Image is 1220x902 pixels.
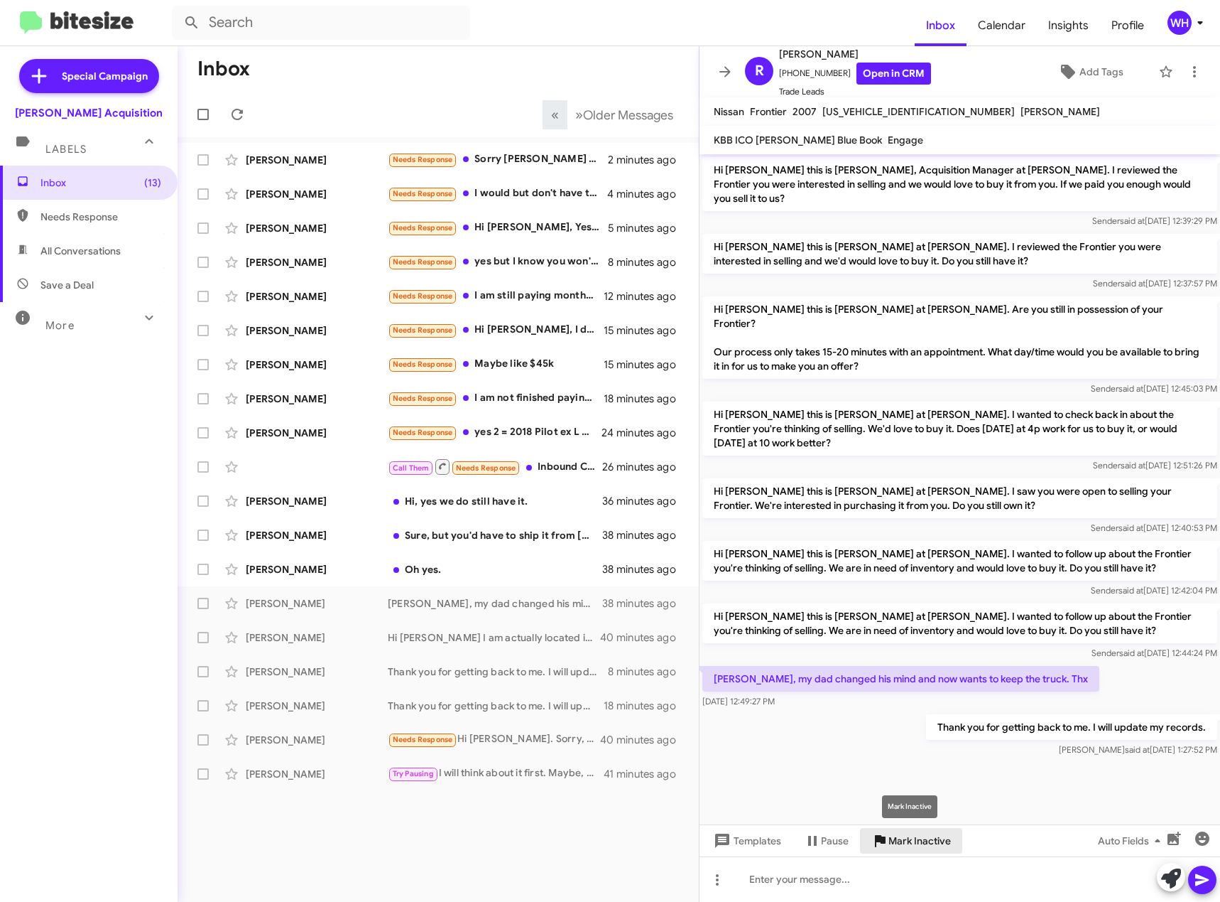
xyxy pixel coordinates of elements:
[393,257,453,267] span: Needs Response
[246,153,388,167] div: [PERSON_NAME]
[1028,59,1152,85] button: Add Tags
[607,187,687,201] div: 4 minutes ago
[1079,59,1123,85] span: Add Tags
[246,255,388,269] div: [PERSON_NAME]
[393,735,453,744] span: Needs Response
[388,699,604,713] div: Thank you for getting back to me. I will update my records.
[393,769,434,778] span: Try Pausing
[702,666,1099,692] p: [PERSON_NAME], my dad changed his mind and now wants to keep the truck. Thx
[1059,744,1217,755] span: [PERSON_NAME] [DATE] 1:27:52 PM
[45,319,75,332] span: More
[888,828,951,854] span: Mark Inactive
[567,100,682,129] button: Next
[608,255,687,269] div: 8 minutes ago
[393,291,453,301] span: Needs Response
[699,828,793,854] button: Templates
[388,528,602,542] div: Sure, but you'd have to ship it from [GEOGRAPHIC_DATA] to [GEOGRAPHIC_DATA] though.
[604,767,687,781] div: 41 minutes ago
[1091,585,1217,596] span: Sender [DATE] 12:42:04 PM
[602,426,687,440] div: 24 minutes ago
[822,105,1015,118] span: [US_VEHICLE_IDENTIFICATION_NUMBER]
[602,460,687,474] div: 26 minutes ago
[702,696,775,707] span: [DATE] 12:49:27 PM
[393,223,453,232] span: Needs Response
[388,186,607,202] div: I would but don't have the finances.. BUT I have a question on the GAP.. I have never used it and...
[604,392,687,406] div: 18 minutes ago
[779,63,931,85] span: [PHONE_NUMBER]
[1121,278,1145,289] span: said at
[575,106,583,124] span: »
[1121,460,1145,471] span: said at
[388,766,604,782] div: I will think about it first. Maybe, next month I will decide.
[62,69,148,83] span: Special Campaign
[1118,585,1143,596] span: said at
[388,562,602,576] div: Oh yes.
[388,254,608,270] div: yes but I know you won't offer enough
[604,323,687,338] div: 15 minutes ago
[144,176,161,190] span: (13)
[750,105,787,118] span: Frontier
[608,153,687,167] div: 2 minutes ago
[393,463,430,473] span: Call Them
[388,494,602,508] div: Hi, yes we do still have it.
[1091,383,1217,394] span: Sender [DATE] 12:45:03 PM
[388,390,604,407] div: I am not finished paying off my payments for financing if that makes any difference
[388,596,602,611] div: [PERSON_NAME], my dad changed his mind and now wants to keep the truck. Thx
[15,106,163,120] div: [PERSON_NAME] Acquisition
[926,714,1217,740] p: Thank you for getting back to me. I will update my records.
[1155,11,1204,35] button: WH
[40,176,161,190] span: Inbox
[602,494,687,508] div: 36 minutes ago
[172,6,470,40] input: Search
[388,424,602,441] div: yes 2 = 2018 Pilot ex L with nav44000 miles & 2018 Fit with 112000 miles
[1100,5,1155,46] span: Profile
[604,358,687,372] div: 15 minutes ago
[882,795,937,818] div: Mark Inactive
[604,289,687,304] div: 12 minutes ago
[608,221,687,235] div: 5 minutes ago
[246,528,388,542] div: [PERSON_NAME]
[1167,11,1192,35] div: WH
[602,528,687,542] div: 38 minutes ago
[702,603,1217,643] p: Hi [PERSON_NAME] this is [PERSON_NAME] at [PERSON_NAME]. I wanted to follow up about the Frontier...
[860,828,962,854] button: Mark Inactive
[246,289,388,304] div: [PERSON_NAME]
[388,288,604,304] div: I am still paying monthly on it. Is it still possible to trade it in?
[1125,744,1150,755] span: said at
[246,733,388,747] div: [PERSON_NAME]
[393,394,453,403] span: Needs Response
[1091,648,1217,658] span: Sender [DATE] 12:44:24 PM
[702,234,1217,274] p: Hi [PERSON_NAME] this is [PERSON_NAME] at [PERSON_NAME]. I reviewed the Frontier you were interes...
[246,767,388,781] div: [PERSON_NAME]
[915,5,966,46] a: Inbox
[1119,648,1144,658] span: said at
[246,426,388,440] div: [PERSON_NAME]
[246,630,388,645] div: [PERSON_NAME]
[602,562,687,576] div: 38 minutes ago
[1098,828,1166,854] span: Auto Fields
[246,392,388,406] div: [PERSON_NAME]
[40,244,121,258] span: All Conversations
[543,100,682,129] nav: Page navigation example
[388,665,608,679] div: Thank you for getting back to me. I will update my records.
[246,187,388,201] div: [PERSON_NAME]
[246,358,388,372] div: [PERSON_NAME]
[456,463,516,473] span: Needs Response
[40,278,94,292] span: Save a Deal
[388,151,608,168] div: Sorry [PERSON_NAME] ***
[1118,383,1143,394] span: said at
[246,494,388,508] div: [PERSON_NAME]
[966,5,1037,46] a: Calendar
[388,458,602,476] div: Inbound Call
[393,155,453,164] span: Needs Response
[1120,215,1145,226] span: said at
[711,828,781,854] span: Templates
[393,360,453,369] span: Needs Response
[602,630,687,645] div: 40 minutes ago
[388,220,608,236] div: Hi [PERSON_NAME], Yes, I would be interested.
[702,541,1217,581] p: Hi [PERSON_NAME] this is [PERSON_NAME] at [PERSON_NAME]. I wanted to follow up about the Frontier...
[793,105,817,118] span: 2007
[393,189,453,198] span: Needs Response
